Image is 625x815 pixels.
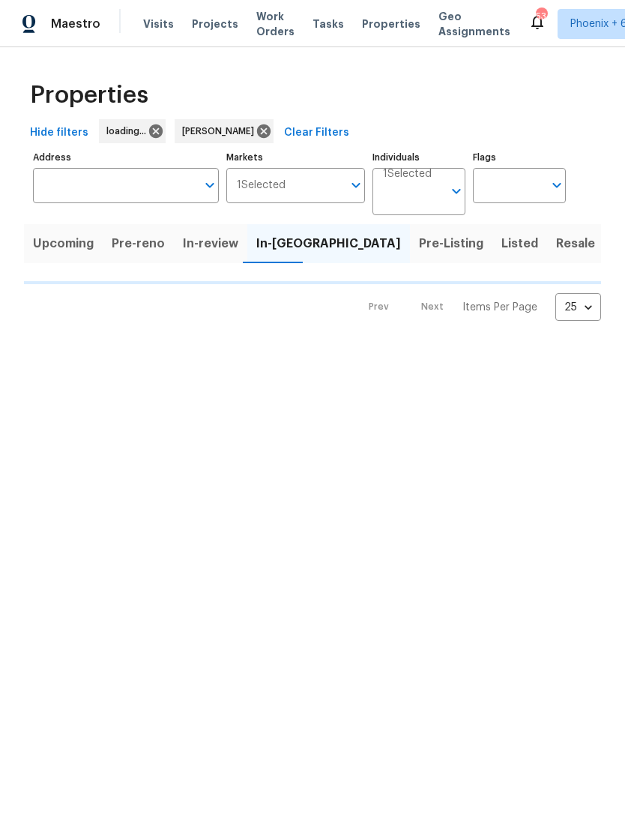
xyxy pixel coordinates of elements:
span: In-review [183,233,238,254]
label: Address [33,153,219,162]
p: Items Per Page [462,300,537,315]
span: Properties [30,88,148,103]
span: Pre-Listing [419,233,483,254]
span: Properties [362,16,420,31]
span: Maestro [51,16,100,31]
span: Listed [501,233,538,254]
button: Clear Filters [278,119,355,147]
button: Open [199,175,220,196]
button: Hide filters [24,119,94,147]
div: [PERSON_NAME] [175,119,274,143]
span: Projects [192,16,238,31]
label: Markets [226,153,366,162]
button: Open [546,175,567,196]
label: Flags [473,153,566,162]
span: [PERSON_NAME] [182,124,260,139]
span: Tasks [312,19,344,29]
span: In-[GEOGRAPHIC_DATA] [256,233,401,254]
span: Resale [556,233,595,254]
span: Geo Assignments [438,9,510,39]
span: 1 Selected [383,168,432,181]
label: Individuals [372,153,465,162]
nav: Pagination Navigation [354,293,601,321]
span: Hide filters [30,124,88,142]
div: 25 [555,288,601,327]
span: Clear Filters [284,124,349,142]
div: 53 [536,9,546,24]
span: loading... [106,124,152,139]
span: Visits [143,16,174,31]
div: loading... [99,119,166,143]
span: Pre-reno [112,233,165,254]
span: Work Orders [256,9,295,39]
button: Open [446,181,467,202]
span: 1 Selected [237,179,286,192]
span: Upcoming [33,233,94,254]
button: Open [345,175,366,196]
